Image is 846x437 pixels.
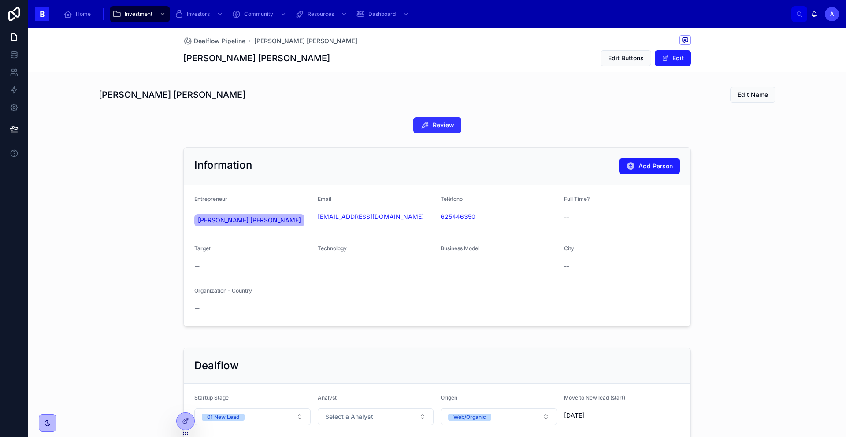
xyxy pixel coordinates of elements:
h1: [PERSON_NAME] [PERSON_NAME] [183,52,330,64]
span: Add Person [638,162,673,170]
a: Resources [293,6,352,22]
div: 01 New Lead [207,414,239,421]
button: Review [413,117,461,133]
span: -- [194,262,200,270]
button: Edit Buttons [601,50,651,66]
button: Edit Name [730,87,775,103]
span: Entrepreneur [194,196,227,202]
span: Dashboard [368,11,396,18]
span: Select a Analyst [325,412,373,421]
span: Community [244,11,273,18]
span: -- [194,304,200,313]
a: [PERSON_NAME] [PERSON_NAME] [194,214,304,226]
span: [PERSON_NAME] [PERSON_NAME] [198,216,301,225]
span: Dealflow Pipeline [194,37,245,45]
a: Dealflow Pipeline [183,37,245,45]
a: Investors [172,6,227,22]
span: Email [318,196,331,202]
button: Select Button [194,408,311,425]
span: Resources [308,11,334,18]
span: Organization - Country [194,287,252,294]
span: -- [564,262,569,270]
span: Analyst [318,394,337,401]
button: Select Button [318,408,434,425]
a: [PERSON_NAME] [PERSON_NAME] [254,37,357,45]
a: Home [61,6,97,22]
button: Edit [655,50,691,66]
div: scrollable content [56,4,791,24]
span: Review [433,121,454,130]
span: Edit Name [738,90,768,99]
span: City [564,245,574,252]
button: Select Button [441,408,557,425]
button: Add Person [619,158,680,174]
span: -- [564,212,569,221]
div: Web/Organic [453,414,486,421]
span: Business Model [441,245,479,252]
h1: [PERSON_NAME] [PERSON_NAME] [99,89,245,101]
a: [EMAIL_ADDRESS][DOMAIN_NAME] [318,212,424,221]
span: [DATE] [564,411,680,420]
span: Technology [318,245,347,252]
h2: Information [194,158,252,172]
a: Investment [110,6,170,22]
a: Dashboard [353,6,413,22]
a: 625446350 [441,212,475,221]
span: Investors [187,11,210,18]
span: Origen [441,394,457,401]
span: Full Time? [564,196,590,202]
a: Community [229,6,291,22]
span: Edit Buttons [608,54,644,63]
img: App logo [35,7,49,21]
span: Move to New lead (start) [564,394,625,401]
span: Investment [125,11,152,18]
span: Target [194,245,211,252]
span: À [830,11,834,18]
span: Home [76,11,91,18]
span: Teléfono [441,196,463,202]
span: Startup Stage [194,394,229,401]
h2: Dealflow [194,359,239,373]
